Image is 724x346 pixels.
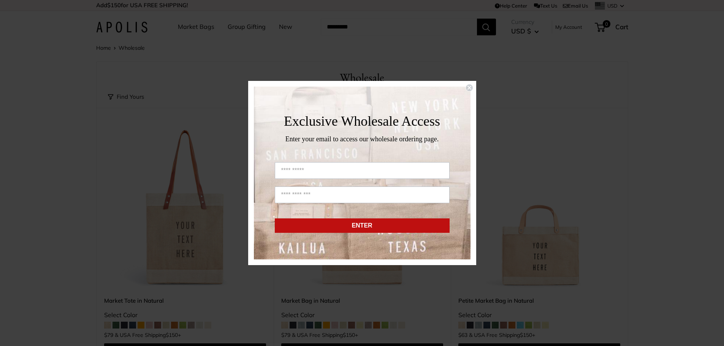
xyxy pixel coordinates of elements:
[275,186,450,203] input: Email address
[275,218,450,233] button: ENTER
[275,162,450,179] input: First Name
[285,135,439,143] span: Enter your email to access our wholesale ordering page.
[466,84,473,92] button: Close dialog
[284,114,440,129] span: Exclusive Wholesale Access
